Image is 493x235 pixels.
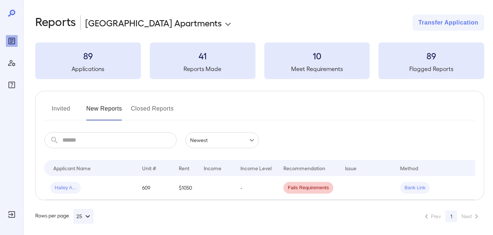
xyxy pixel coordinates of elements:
div: Manage Users [6,57,18,69]
div: Rent [179,164,191,172]
span: Fails Requirements [283,184,333,191]
button: page 1 [445,210,457,222]
div: Applicant Name [53,164,91,172]
span: Hailey A... [50,184,81,191]
div: Rows per page [35,209,94,224]
summary: 89Applications41Reports Made10Meet Requirements89Flagged Reports [35,42,484,79]
nav: pagination navigation [419,210,484,222]
td: - [235,176,278,200]
div: Log Out [6,209,18,220]
h2: Reports [35,15,76,31]
div: Newest [185,132,259,148]
div: Income Level [240,164,272,172]
button: 25 [73,209,94,224]
div: Unit # [142,164,156,172]
td: 609 [136,176,173,200]
button: New Reports [86,103,122,120]
h3: 89 [35,50,141,61]
button: Invited [44,103,77,120]
h3: 89 [378,50,484,61]
h5: Meet Requirements [264,64,370,73]
div: FAQ [6,79,18,91]
h5: Flagged Reports [378,64,484,73]
td: $1050 [173,176,198,200]
h3: 10 [264,50,370,61]
div: Reports [6,35,18,47]
button: Closed Reports [131,103,174,120]
h5: Applications [35,64,141,73]
p: [GEOGRAPHIC_DATA] Apartments [85,17,222,29]
h3: 41 [150,50,255,61]
span: Bank Link [400,184,430,191]
div: Issue [345,164,357,172]
div: Income [204,164,221,172]
button: Transfer Application [413,15,484,31]
div: Method [400,164,418,172]
div: Recommendation [283,164,325,172]
h5: Reports Made [150,64,255,73]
